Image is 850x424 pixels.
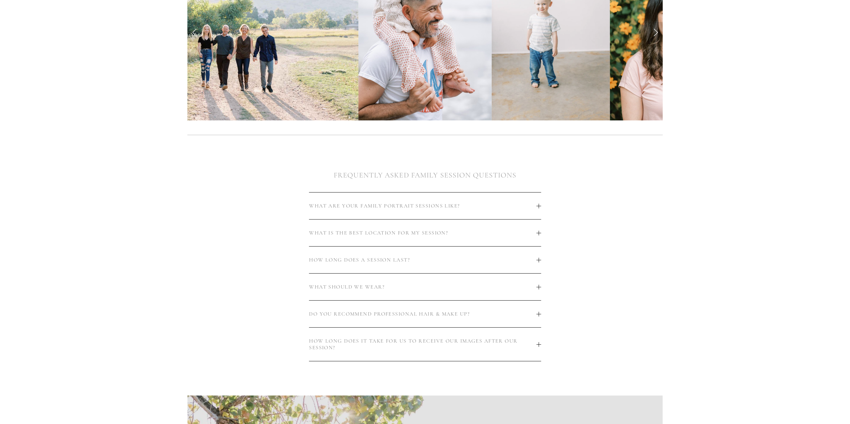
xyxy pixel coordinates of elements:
[309,257,536,263] span: HOW LONG DOES A SESSION LAST?
[309,284,536,290] span: WHAT SHOULD WE WEAR?
[309,247,541,273] button: HOW LONG DOES A SESSION LAST?
[309,328,541,361] button: HOW LONG DOES IT TAKE FOR US TO RECEIVE OUR IMAGES AFTER OUR SESSION?
[648,22,663,42] a: Next Slide
[309,220,541,246] button: WHAT IS THE BEST LOCATION FOR MY SESSION?
[309,202,536,209] span: WHAT ARE YOUR FAMILY PORTRAIT SESSIONS LIKE?
[309,338,536,351] span: HOW LONG DOES IT TAKE FOR US TO RECEIVE OUR IMAGES AFTER OUR SESSION?
[187,170,663,181] h2: FREQUENTLY ASKED FAMILY SESSION QUESTIONS
[309,192,541,219] button: WHAT ARE YOUR FAMILY PORTRAIT SESSIONS LIKE?
[187,22,202,42] a: Previous Slide
[309,274,541,300] button: WHAT SHOULD WE WEAR?
[309,301,541,327] button: DO YOU RECOMMEND PROFESSIONAL HAIR & MAKE UP?
[309,311,536,317] span: DO YOU RECOMMEND PROFESSIONAL HAIR & MAKE UP?
[309,230,536,236] span: WHAT IS THE BEST LOCATION FOR MY SESSION?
